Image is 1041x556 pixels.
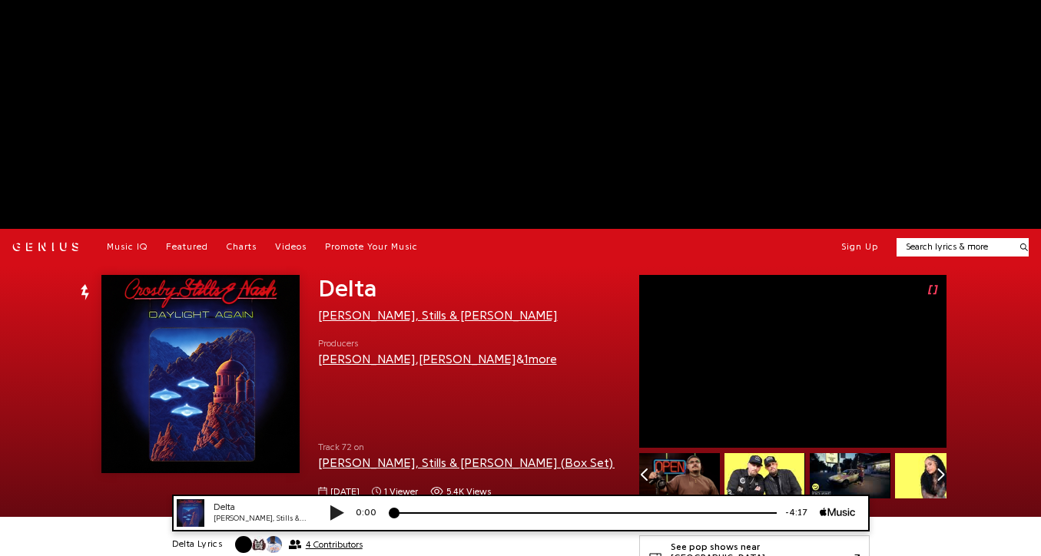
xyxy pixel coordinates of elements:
[306,539,363,550] span: 4 Contributors
[54,18,146,30] div: [PERSON_NAME], Stills & [PERSON_NAME]
[318,276,376,301] span: Delta
[330,485,360,498] span: [DATE]
[101,275,300,473] img: Cover art for Delta by Crosby, Stills & Nash
[617,12,660,25] div: -4:17
[318,353,416,366] a: [PERSON_NAME]
[325,242,418,251] span: Promote Your Music
[318,457,623,469] a: [PERSON_NAME], Stills & [PERSON_NAME] (Box Set)
[107,242,148,251] span: Music IQ
[172,538,223,551] h2: Delta Lyrics
[318,337,557,350] span: Producers
[318,441,615,454] span: Track 72 on
[318,351,557,369] div: , &
[430,485,491,498] span: 5,420 views
[166,242,208,251] span: Featured
[384,485,418,498] span: 1 viewer
[107,241,148,253] a: Music IQ
[275,241,307,253] a: Videos
[275,242,307,251] span: Videos
[446,485,491,498] span: 5.4K views
[372,485,418,498] span: 1 viewer
[148,18,893,210] iframe: Advertisement
[841,241,878,253] button: Sign Up
[325,241,418,253] a: Promote Your Music
[17,5,45,32] img: 72x72bb.jpg
[318,309,558,322] a: [PERSON_NAME], Stills & [PERSON_NAME]
[897,240,1011,253] input: Search lyrics & more
[227,241,257,253] a: Charts
[234,535,362,554] button: 4 Contributors
[524,352,557,367] button: 1more
[227,242,257,251] span: Charts
[419,353,516,366] a: [PERSON_NAME]
[166,241,208,253] a: Featured
[54,6,146,19] div: Delta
